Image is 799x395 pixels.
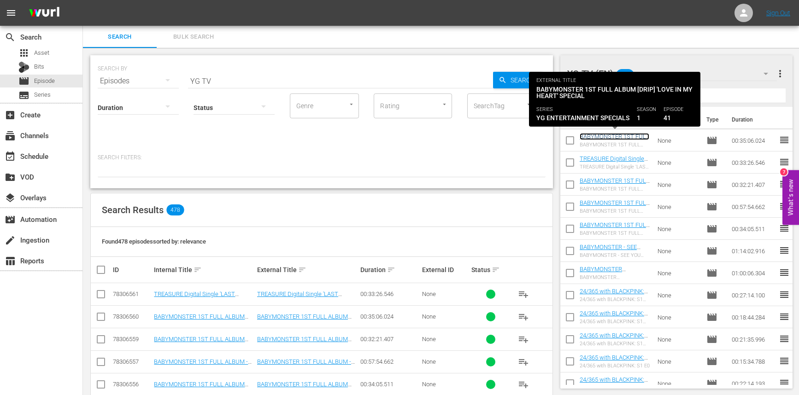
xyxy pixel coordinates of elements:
[422,313,469,320] div: None
[780,168,787,176] div: 7
[654,218,703,240] td: None
[18,76,29,87] span: movie
[162,32,225,42] span: Bulk Search
[728,328,779,350] td: 00:21:35.996
[5,256,16,267] span: table_chart
[512,306,535,328] button: playlist_add
[580,252,650,258] div: BABYMONSTER - SEE YOU THERE BEHIND (FULL.ver)
[728,196,779,218] td: 00:57:54.662
[257,313,352,327] a: BABYMONSTER 1ST FULL ALBUM [DRIP] 'Love in My Heart' Special
[652,107,701,133] th: Ext. ID
[580,319,650,325] div: 24/365 with BLACKPINK: S1 E10
[706,135,717,146] span: Episode
[728,240,779,262] td: 01:14:02.916
[387,266,395,274] span: sort
[654,262,703,284] td: None
[580,354,648,375] a: 24/365 with BLACKPINK: S1 E0 - YG TV - PLEX - 202106
[580,266,647,293] a: BABYMONSTER MV&Performance Video Special (Extra.ver) - YG TV - PLEX - 202503
[257,290,342,304] a: TREASURE Digital Single 'LAST NIGHT' Special
[5,151,16,162] span: event_available
[5,130,16,141] span: Channels
[98,154,546,162] p: Search Filters:
[18,47,29,58] span: apps
[779,355,790,366] span: reorder
[701,107,726,133] th: Type
[580,230,650,236] div: BABYMONSTER 1ST FULL ALBUM [DRIP] Special Part.1
[154,290,239,311] a: TREASURE Digital Single 'LAST NIGHT' Special - YG TV - PLEX - 202503
[34,76,55,86] span: Episode
[766,9,790,17] a: Sign Out
[779,333,790,344] span: reorder
[654,240,703,262] td: None
[5,192,16,203] span: layers
[580,341,650,347] div: 24/365 with BLACKPINK: S1 E13
[580,107,652,133] th: Title
[18,90,29,101] span: subtitles
[34,62,44,71] span: Bits
[580,199,650,227] a: BABYMONSTER 1ST FULL ALBUM -[DRIP] Special Part.2 - YG TV - PLEX - 202503
[298,266,306,274] span: sort
[779,157,790,168] span: reorder
[706,223,717,234] span: Episode
[512,283,535,305] button: playlist_add
[113,358,151,365] div: 78306557
[360,336,419,343] div: 00:32:21.407
[422,336,469,343] div: None
[113,266,151,273] div: ID
[518,311,529,322] span: playlist_add
[518,379,529,390] span: playlist_add
[471,264,510,275] div: Status
[706,201,717,212] span: Episode
[654,174,703,196] td: None
[360,381,419,388] div: 00:34:05.511
[654,350,703,372] td: None
[524,100,533,109] button: Open
[728,218,779,240] td: 00:34:05.511
[706,157,717,168] span: Episode
[5,214,16,225] span: Automation
[654,306,703,328] td: None
[18,62,29,73] div: Bits
[580,133,649,161] a: BABYMONSTER 1ST FULL ALBUM [DRIP] 'Love in My Heart' Special - YG TV - PLEX - 202503
[360,313,419,320] div: 00:35:06.024
[5,32,16,43] span: search
[507,72,542,88] span: Search
[512,328,535,350] button: playlist_add
[706,245,717,256] span: Episode
[440,100,449,109] button: Open
[113,381,151,388] div: 78306556
[580,310,648,331] a: 24/365 with BLACKPINK: S1 E10 - YG TV - PLEX - 202106
[257,264,358,275] div: External Title
[113,336,151,343] div: 78306559
[728,151,779,174] td: 00:33:26.546
[779,378,790,389] span: reorder
[580,186,650,192] div: BABYMONSTER 1ST FULL ALBUM [DRIP] MV Behind
[654,372,703,395] td: None
[88,32,151,42] span: Search
[360,358,419,365] div: 00:57:54.662
[580,296,650,302] div: 24/365 with BLACKPINK: S1 E12
[102,238,206,245] span: Found 478 episodes sorted by: relevance
[422,358,469,365] div: None
[580,208,650,214] div: BABYMONSTER 1ST FULL ALBUM -[DRIP] Special Part.2
[775,68,786,79] span: more_vert
[726,107,781,133] th: Duration
[775,63,786,85] button: more_vert
[706,179,717,190] span: Episode
[779,289,790,300] span: reorder
[34,48,49,58] span: Asset
[518,356,529,367] span: playlist_add
[5,235,16,246] span: create
[728,129,779,151] td: 00:35:06.024
[782,170,799,225] button: Open Feedback Widget
[5,110,16,121] span: add_box
[779,311,790,322] span: reorder
[512,351,535,373] button: playlist_add
[728,174,779,196] td: 00:32:21.407
[257,358,355,372] a: BABYMONSTER 1ST FULL ALBUM -[DRIP] Special Part.2
[580,244,649,271] a: BABYMONSTER - SEE YOU THERE BEHIND (FULL.ver) - YG TV - PLEX - 202503
[154,264,254,275] div: Internal Title
[779,267,790,278] span: reorder
[5,172,16,183] span: create_new_folder
[347,100,356,109] button: Open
